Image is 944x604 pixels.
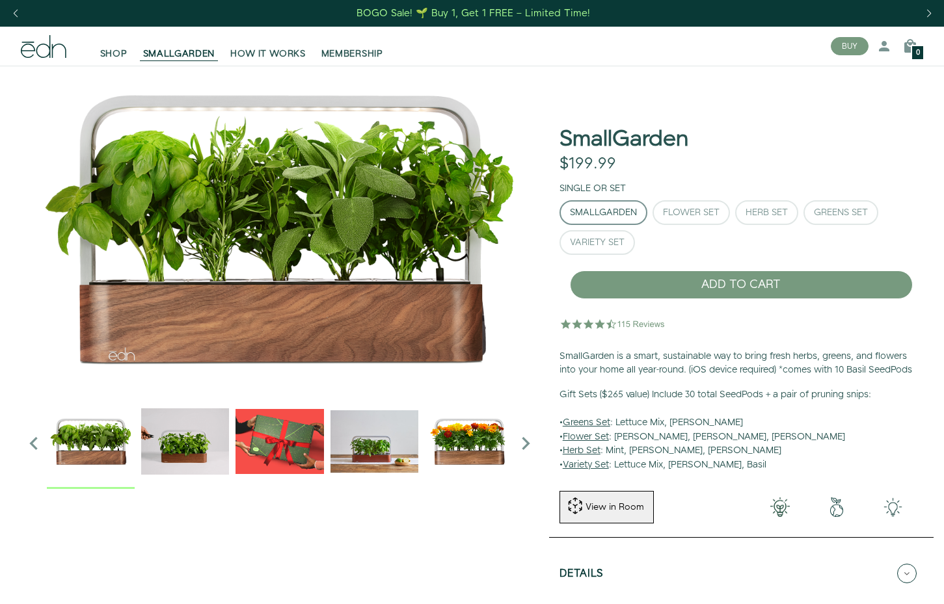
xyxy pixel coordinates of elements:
a: SMALLGARDEN [135,32,223,60]
div: Greens Set [814,208,868,217]
img: edn-smallgarden-marigold-hero-SLV-2000px_1024x.png [425,397,513,485]
button: Flower Set [653,200,730,225]
u: Herb Set [563,444,600,457]
h5: Details [560,568,604,583]
div: 5 / 6 [425,397,513,488]
img: Official-EDN-SMALLGARDEN-HERB-HERO-SLV-2000px_1024x.png [47,397,135,485]
a: BOGO Sale! 🌱 Buy 1, Get 1 FREE – Limited Time! [355,3,591,23]
button: Herb Set [735,200,798,225]
div: 1 / 6 [47,397,135,488]
button: ADD TO CART [570,270,913,299]
a: SHOP [92,32,135,60]
u: Flower Set [563,430,609,443]
div: 1 / 6 [21,66,539,391]
span: HOW IT WORKS [230,47,305,60]
a: HOW IT WORKS [223,32,313,60]
div: 4 / 6 [330,397,418,488]
u: Greens Set [563,416,610,429]
img: EMAILS_-_Holiday_21_PT1_28_9986b34a-7908-4121-b1c1-9595d1e43abe_1024x.png [236,397,323,485]
u: Variety Set [563,458,609,471]
img: edn-trim-basil.2021-09-07_14_55_24_1024x.gif [141,397,229,485]
div: Herb Set [746,208,788,217]
button: View in Room [560,491,654,523]
img: Official-EDN-SMALLGARDEN-HERB-HERO-SLV-2000px_4096x.png [21,66,539,391]
span: MEMBERSHIP [321,47,383,60]
div: $199.99 [560,155,616,174]
span: 0 [916,49,920,57]
div: SmallGarden [570,208,637,217]
a: MEMBERSHIP [314,32,391,60]
span: SHOP [100,47,128,60]
iframe: Opens a widget where you can find more information [843,565,931,597]
img: 001-light-bulb.png [751,497,808,517]
button: Variety Set [560,230,635,255]
div: Flower Set [663,208,720,217]
div: View in Room [584,501,645,514]
div: 2 / 6 [141,397,229,488]
button: Details [560,551,923,596]
p: SmallGarden is a smart, sustainable way to bring fresh herbs, greens, and flowers into your home ... [560,350,923,378]
p: • : Lettuce Mix, [PERSON_NAME] • : [PERSON_NAME], [PERSON_NAME], [PERSON_NAME] • : Mint, [PERSON_... [560,388,923,473]
img: 4.5 star rating [560,311,667,337]
button: Greens Set [803,200,878,225]
b: Gift Sets ($265 value) Include 30 total SeedPods + a pair of pruning snips: [560,388,871,401]
span: SMALLGARDEN [143,47,215,60]
button: BUY [831,37,869,55]
div: Variety Set [570,238,625,247]
div: BOGO Sale! 🌱 Buy 1, Get 1 FREE – Limited Time! [357,7,590,20]
img: edn-smallgarden-tech.png [865,497,921,517]
label: Single or Set [560,182,626,195]
button: SmallGarden [560,200,647,225]
i: Next slide [513,430,539,456]
img: edn-smallgarden-mixed-herbs-table-product-2000px_1024x.jpg [330,397,418,485]
h1: SmallGarden [560,127,688,151]
div: 3 / 6 [236,397,323,488]
img: green-earth.png [808,497,865,517]
i: Previous slide [21,430,47,456]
